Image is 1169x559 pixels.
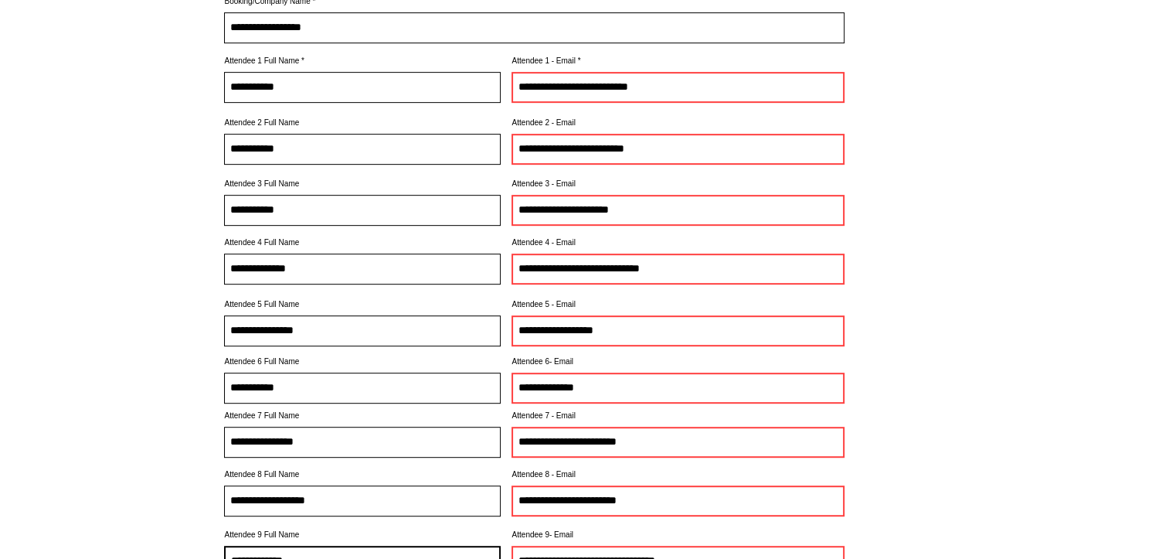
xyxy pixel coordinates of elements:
[511,531,844,539] label: Attendee 9- Email
[224,301,501,308] label: Attendee 5 Full Name
[224,180,501,188] label: Attendee 3 Full Name
[224,239,501,247] label: Attendee 4 Full Name
[224,119,501,127] label: Attendee 2 Full Name
[511,471,844,479] label: Attendee 8 - Email
[511,239,844,247] label: Attendee 4 - Email
[511,412,844,420] label: Attendee 7 - Email
[511,180,844,188] label: Attendee 3 - Email
[511,119,844,127] label: Attendee 2 - Email
[224,531,501,539] label: Attendee 9 Full Name
[224,358,501,366] label: Attendee 6 Full Name
[511,301,844,308] label: Attendee 5 - Email
[511,358,844,366] label: Attendee 6- Email
[511,57,844,65] label: Attendee 1 - Email
[224,412,501,420] label: Attendee 7 Full Name
[224,471,501,479] label: Attendee 8 Full Name
[224,57,501,65] label: Attendee 1 Full Name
